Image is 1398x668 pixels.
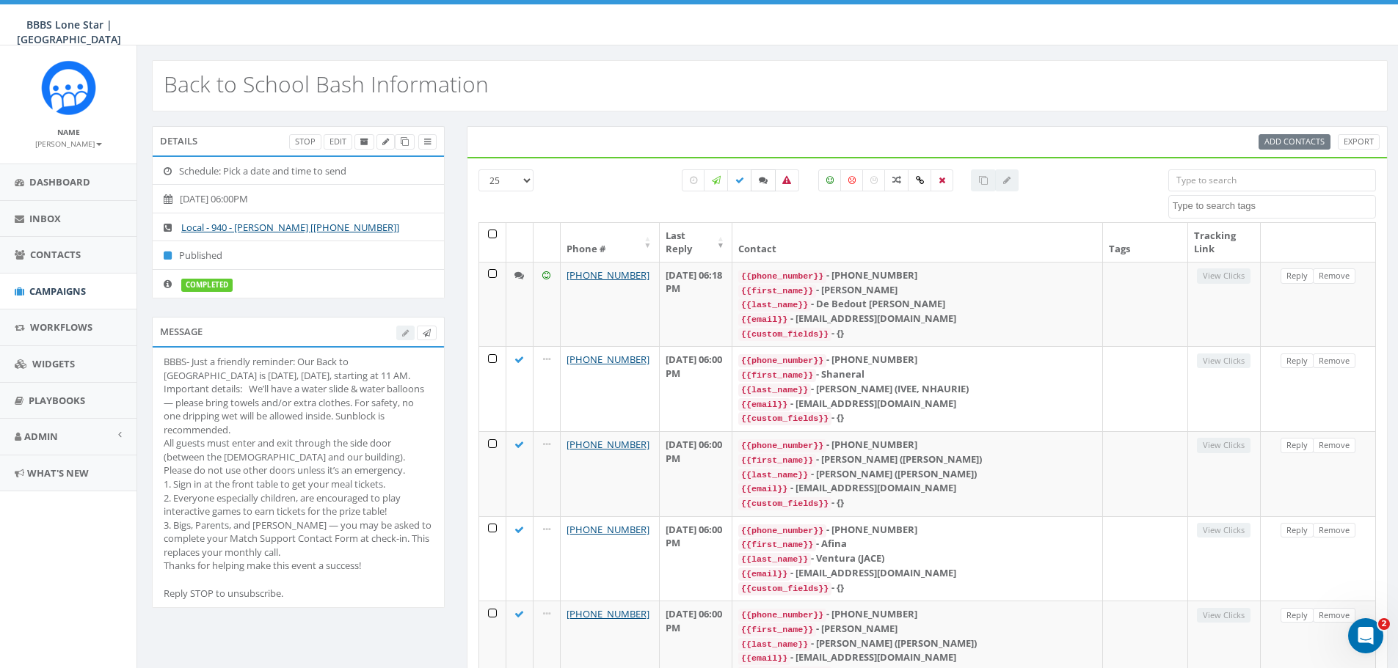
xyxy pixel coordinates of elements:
[1281,353,1314,369] a: Reply
[35,139,102,149] small: [PERSON_NAME]
[41,60,96,115] img: Rally_Corp_Icon_1.png
[738,496,1096,510] div: - {}
[738,298,811,312] code: {{last_name}}
[29,175,90,188] span: Dashboard
[401,136,409,147] span: Clone Campaign
[24,430,58,443] span: Admin
[1348,618,1383,653] iframe: Intercom live chat
[738,326,1096,341] div: - {}
[324,134,352,150] a: Edit
[1103,223,1187,262] th: Tags
[738,581,1096,595] div: - {}
[738,481,1096,496] div: - [EMAIL_ADDRESS][DOMAIN_NAME]
[738,297,1096,312] div: - De Bedout [PERSON_NAME]
[360,136,368,147] span: Archive Campaign
[774,169,799,191] label: Bounced
[738,285,816,298] code: {{first_name}}
[738,497,831,510] code: {{custom_fields}}
[738,566,1096,581] div: - [EMAIL_ADDRESS][DOMAIN_NAME]
[1313,268,1355,284] a: Remove
[738,328,831,341] code: {{custom_fields}}
[738,524,826,537] code: {{phone_number}}
[738,383,811,397] code: {{last_name}}
[164,72,489,96] h2: Back to School Bash Information
[908,169,932,191] label: Link Clicked
[27,466,89,480] span: What's New
[181,279,233,292] label: completed
[738,636,1096,651] div: - [PERSON_NAME] ([PERSON_NAME])
[1188,223,1261,262] th: Tracking Link
[738,398,790,411] code: {{email}}
[931,169,953,191] label: Removed
[751,169,776,191] label: Replied
[738,283,1096,298] div: - [PERSON_NAME]
[738,354,826,367] code: {{phone_number}}
[153,241,444,270] li: Published
[32,357,75,370] span: Widgets
[423,327,431,338] span: Send Test Message
[738,469,811,482] code: {{last_name}}
[1173,199,1375,213] textarea: Search
[289,134,321,150] a: Stop
[738,369,816,382] code: {{first_name}}
[738,551,1096,566] div: - Ventura (JACE)
[738,482,790,496] code: {{email}}
[738,439,826,452] code: {{phone_number}}
[561,223,660,262] th: Phone #: activate to sort column ascending
[1168,169,1376,191] input: Type to search
[682,169,705,191] label: Pending
[30,248,81,261] span: Contacts
[424,136,431,147] span: View Campaign Delivery Statistics
[738,412,831,425] code: {{custom_fields}}
[567,438,649,451] a: [PHONE_NUMBER]
[181,221,399,234] a: Local - 940 - [PERSON_NAME] [[PHONE_NUMBER]]
[153,184,444,213] li: [DATE] 06:00PM
[152,126,445,155] div: Details
[164,251,179,260] i: Published
[738,382,1096,397] div: - [PERSON_NAME] (IVEE, NHAURIE)
[29,285,86,298] span: Campaigns
[738,397,1096,411] div: - [EMAIL_ADDRESS][DOMAIN_NAME]
[1313,353,1355,369] a: Remove
[738,538,816,551] code: {{first_name}}
[704,169,729,191] label: Sending
[738,270,826,283] code: {{phone_number}}
[164,355,433,600] div: BBBS- Just a friendly reminder: Our Back to [GEOGRAPHIC_DATA] is [DATE], [DATE], starting at 11 A...
[738,367,1096,382] div: - Shaneral
[164,166,179,176] i: Schedule: Pick a date and time to send
[1313,523,1355,538] a: Remove
[738,553,811,566] code: {{last_name}}
[862,169,886,191] label: Neutral
[738,312,1096,326] div: - [EMAIL_ADDRESS][DOMAIN_NAME]
[727,169,752,191] label: Delivered
[660,516,733,601] td: [DATE] 06:00 PM
[738,467,1096,482] div: - [PERSON_NAME] ([PERSON_NAME])
[152,317,445,346] div: Message
[738,638,811,651] code: {{last_name}}
[30,320,92,334] span: Workflows
[17,18,121,46] span: BBBS Lone Star | [GEOGRAPHIC_DATA]
[738,652,790,665] code: {{email}}
[660,262,733,347] td: [DATE] 06:18 PM
[567,268,649,282] a: [PHONE_NUMBER]
[732,223,1103,262] th: Contact
[738,650,1096,665] div: - [EMAIL_ADDRESS][DOMAIN_NAME]
[738,353,1096,367] div: - [PHONE_NUMBER]
[738,411,1096,425] div: - {}
[1378,618,1390,630] span: 2
[567,353,649,366] a: [PHONE_NUMBER]
[738,609,826,622] code: {{phone_number}}
[382,136,389,147] span: Edit Campaign Title
[738,537,1096,551] div: - Afina
[738,622,1096,636] div: - [PERSON_NAME]
[660,223,733,262] th: Last Reply: activate to sort column ascending
[738,623,816,636] code: {{first_name}}
[738,438,1096,452] div: - [PHONE_NUMBER]
[1313,608,1355,623] a: Remove
[840,169,864,191] label: Negative
[738,568,790,581] code: {{email}}
[1281,608,1314,623] a: Reply
[738,454,816,467] code: {{first_name}}
[660,431,733,516] td: [DATE] 06:00 PM
[1338,134,1380,150] a: Export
